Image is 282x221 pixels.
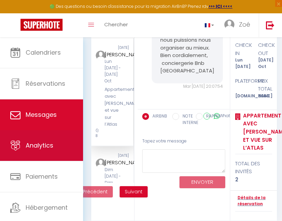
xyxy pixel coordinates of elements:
[235,160,272,176] div: total des invités
[179,176,225,188] button: ENVOYER
[254,57,277,70] div: [DATE] Oct
[235,195,272,208] a: Détails de la réservation
[209,3,232,9] a: >>> ICI <<<<
[105,58,125,84] div: Lun [DATE] - [DATE] Oct
[231,57,254,70] div: Lun [DATE]
[149,113,167,121] label: AIRBNB
[26,141,53,150] span: Analytics
[105,167,125,192] div: Dim [DATE] - Dim [DATE]
[231,93,254,99] div: [DOMAIN_NAME]
[254,77,277,93] div: Prix total
[219,13,259,37] a: ... Zoé
[125,188,143,195] span: Suivant
[142,133,225,150] div: Tapez votre message
[78,186,113,198] button: Previous
[112,45,133,51] div: [DATE]
[231,77,254,93] div: Plateforme
[152,83,223,90] div: Mar [DATE] 20:07:54
[105,86,125,128] div: Appartement avec [PERSON_NAME] et vue sur l’Atlas
[179,113,198,126] label: NOTE INTERNE
[224,19,234,30] img: ...
[96,133,97,138] span: 8
[26,203,68,212] span: Hébergement
[105,158,125,167] div: [PERSON_NAME]
[112,153,133,158] div: [DATE]
[266,21,274,29] img: logout
[96,51,106,60] img: ...
[239,20,250,29] span: Zoé
[96,158,106,168] img: ...
[104,21,128,28] span: Chercher
[26,110,57,119] span: Messages
[120,186,148,198] button: Next
[105,51,125,59] div: [PERSON_NAME]
[99,13,133,37] a: Chercher
[254,93,277,99] div: 3080
[254,41,277,57] div: check out
[83,188,108,195] span: Précédent
[21,19,63,31] img: Super Booking
[235,176,272,184] div: 2
[26,48,61,57] span: Calendriers
[231,41,254,57] div: check in
[203,113,220,121] label: RAPPEL
[26,172,58,181] span: Paiements
[26,79,65,88] span: Réservations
